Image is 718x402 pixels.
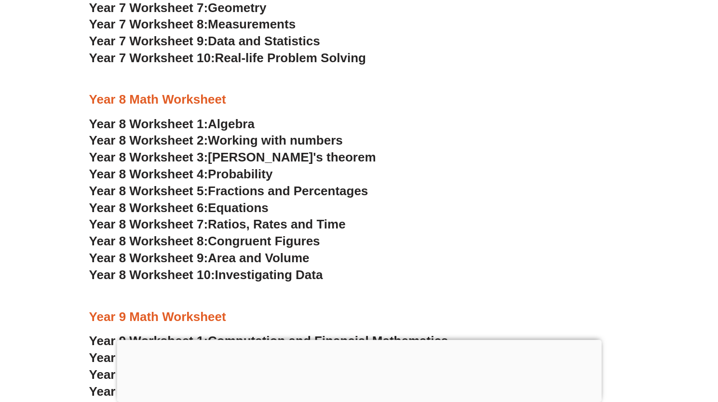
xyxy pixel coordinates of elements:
[670,356,718,402] iframe: Chat Widget
[89,234,320,248] a: Year 8 Worksheet 8:Congruent Figures
[89,251,208,265] span: Year 8 Worksheet 9:
[89,92,629,108] h3: Year 8 Math Worksheet
[89,384,335,398] a: Year 9 Worksheet 4: Linear Relationships
[208,167,272,181] span: Probability
[208,17,296,31] span: Measurements
[89,0,267,15] a: Year 7 Worksheet 7:Geometry
[89,167,208,181] span: Year 8 Worksheet 4:
[89,201,208,215] span: Year 8 Worksheet 6:
[89,150,208,164] span: Year 8 Worksheet 3:
[215,51,366,65] span: Real-life Problem Solving
[208,251,309,265] span: Area and Volume
[89,17,208,31] span: Year 7 Worksheet 8:
[208,133,343,147] span: Working with numbers
[208,201,269,215] span: Equations
[89,51,215,65] span: Year 7 Worksheet 10:
[89,17,296,31] a: Year 7 Worksheet 8:Measurements
[89,117,255,131] a: Year 8 Worksheet 1:Algebra
[89,350,208,364] span: Year 9 Worksheet 2:
[89,367,343,381] a: Year 9 Worksheet 3:Right-angled Triangles
[208,184,368,198] span: Fractions and Percentages
[89,251,310,265] a: Year 8 Worksheet 9:Area and Volume
[89,268,323,282] a: Year 8 Worksheet 10:Investigating Data
[208,150,376,164] span: [PERSON_NAME]'s theorem
[89,34,208,48] span: Year 7 Worksheet 9:
[89,367,208,381] span: Year 9 Worksheet 3:
[89,133,208,147] span: Year 8 Worksheet 2:
[89,117,208,131] span: Year 8 Worksheet 1:
[89,234,208,248] span: Year 8 Worksheet 8:
[208,234,320,248] span: Congruent Figures
[89,0,208,15] span: Year 7 Worksheet 7:
[208,117,255,131] span: Algebra
[208,333,448,348] span: Computation and Financial Mathematics
[89,268,215,282] span: Year 8 Worksheet 10:
[89,217,208,231] span: Year 8 Worksheet 7:
[89,184,368,198] a: Year 8 Worksheet 5:Fractions and Percentages
[89,333,208,348] span: Year 9 Worksheet 1:
[89,308,629,325] h3: Year 9 Math Worksheet
[89,34,320,48] a: Year 7 Worksheet 9:Data and Statistics
[208,217,345,231] span: Ratios, Rates and Time
[89,51,366,65] a: Year 7 Worksheet 10:Real-life Problem Solving
[89,350,448,364] a: Year 9 Worksheet 2:Expressions, Equations and Inequalities
[89,133,343,147] a: Year 8 Worksheet 2:Working with numbers
[215,268,323,282] span: Investigating Data
[89,217,346,231] a: Year 8 Worksheet 7:Ratios, Rates and Time
[208,0,266,15] span: Geometry
[89,201,269,215] a: Year 8 Worksheet 6:Equations
[89,184,208,198] span: Year 8 Worksheet 5:
[117,340,601,400] iframe: Advertisement
[208,34,320,48] span: Data and Statistics
[89,333,448,348] a: Year 9 Worksheet 1:Computation and Financial Mathematics
[89,150,376,164] a: Year 8 Worksheet 3:[PERSON_NAME]'s theorem
[89,167,273,181] a: Year 8 Worksheet 4:Probability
